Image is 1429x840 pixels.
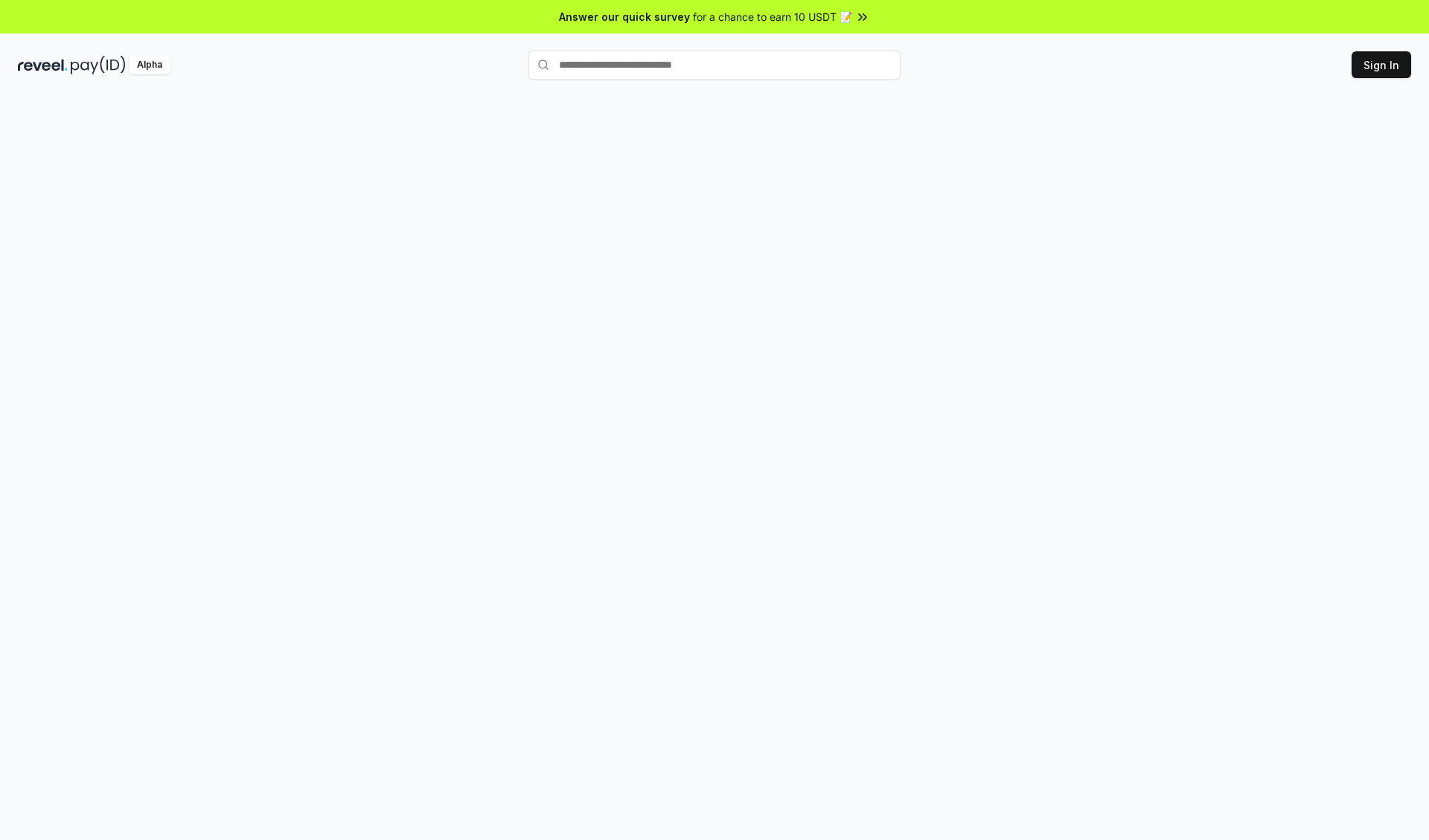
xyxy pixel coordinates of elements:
div: Alpha [129,56,170,74]
span: for a chance to earn 10 USDT 📝 [693,9,852,25]
img: reveel_dark [18,56,68,74]
img: pay_id [71,56,126,74]
button: Sign In [1352,51,1411,78]
span: Answer our quick survey [559,9,690,25]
